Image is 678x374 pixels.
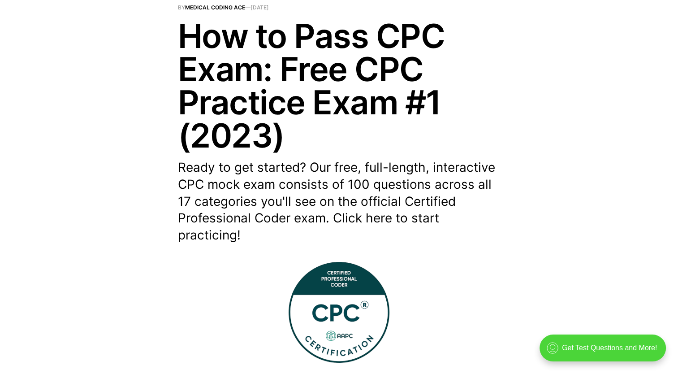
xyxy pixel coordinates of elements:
[289,262,389,363] img: This Certified Professional Coder (CPC) Practice Exam contains 100 full-length test questions!
[178,159,501,244] p: Ready to get started? Our free, full-length, interactive CPC mock exam consists of 100 questions ...
[178,5,501,10] span: By —
[178,19,501,152] h1: How to Pass CPC Exam: Free CPC Practice Exam #1 (2023)
[532,330,678,374] iframe: portal-trigger
[250,4,269,11] time: [DATE]
[185,4,245,11] a: Medical Coding Ace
